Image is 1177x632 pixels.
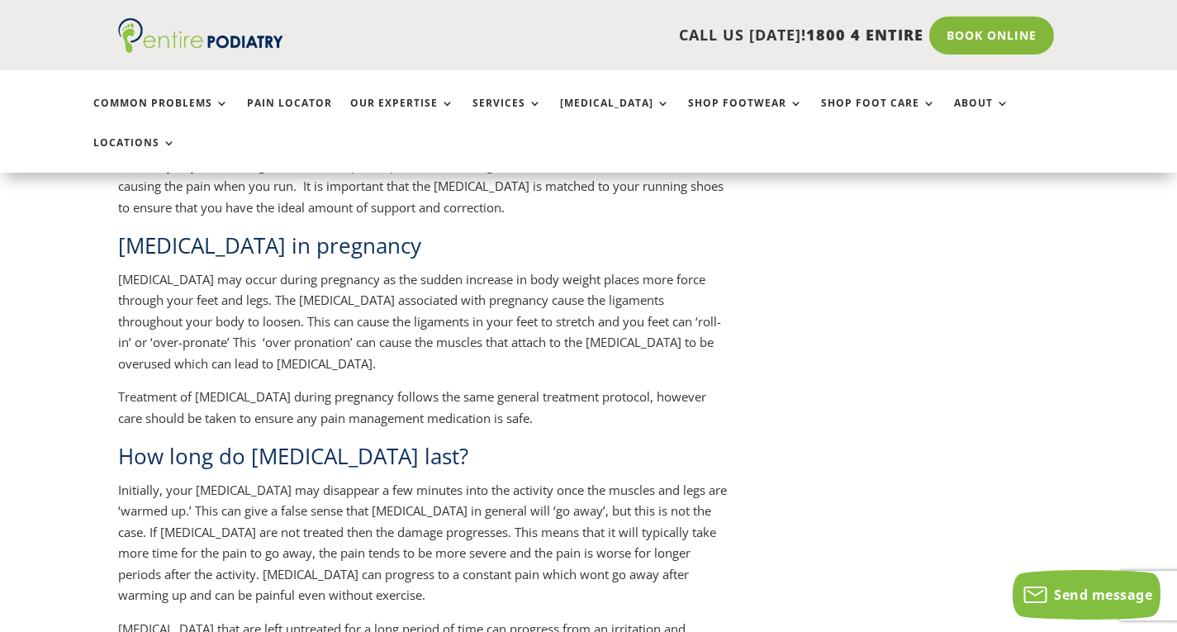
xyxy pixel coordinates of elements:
[118,230,421,260] span: [MEDICAL_DATA] in pregnancy
[806,25,923,45] span: 1800 4 ENTIRE
[560,97,670,133] a: [MEDICAL_DATA]
[1013,570,1160,620] button: Send message
[118,441,729,479] h2: How long do [MEDICAL_DATA] last?
[821,97,936,133] a: Shop Foot Care
[118,480,729,619] p: Initially, your [MEDICAL_DATA] may disappear a few minutes into the activity once the muscles and...
[118,387,729,441] p: Treatment of [MEDICAL_DATA] during pregnancy follows the same general treatment protocol, however...
[350,97,454,133] a: Our Expertise
[954,97,1009,133] a: About
[93,137,176,173] a: Locations
[118,40,283,56] a: Entire Podiatry
[929,17,1054,55] a: Book Online
[93,97,229,133] a: Common Problems
[118,269,729,387] p: [MEDICAL_DATA] may occur during pregnancy as the sudden increase in body weight places more force...
[247,97,332,133] a: Pain Locator
[472,97,542,133] a: Services
[688,97,803,133] a: Shop Footwear
[118,18,283,53] img: logo (1)
[1054,586,1152,604] span: Send message
[334,25,923,46] p: CALL US [DATE]!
